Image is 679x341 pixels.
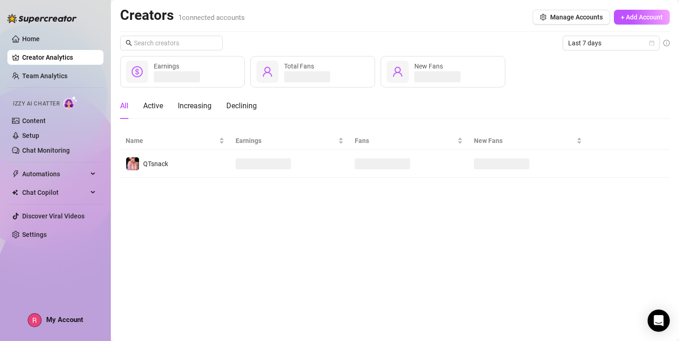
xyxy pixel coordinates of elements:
th: New Fans [468,132,588,150]
img: QTsnack [126,157,139,170]
a: Chat Monitoring [22,147,70,154]
span: calendar [649,40,655,46]
span: Chat Copilot [22,185,88,200]
h2: Creators [120,6,245,24]
th: Name [120,132,230,150]
div: Declining [226,100,257,112]
span: Name [126,136,217,146]
span: + Add Account [621,13,663,21]
input: Search creators [134,38,210,48]
a: Setup [22,132,39,139]
img: AI Chatter [63,96,78,109]
div: All [120,100,128,112]
a: Home [22,35,40,43]
span: New Fans [414,62,443,70]
span: search [126,40,132,46]
a: Creator Analytics [22,50,96,65]
span: thunderbolt [12,170,19,178]
button: + Add Account [614,10,670,25]
span: Automations [22,167,88,181]
span: Izzy AI Chatter [13,99,60,108]
span: setting [540,14,546,20]
span: 1 connected accounts [178,13,245,22]
span: My Account [46,316,83,324]
span: Manage Accounts [550,13,603,21]
span: QTsnack [143,160,168,167]
div: Increasing [178,100,212,112]
th: Earnings [230,132,349,150]
span: Earnings [154,62,179,70]
a: Content [22,117,46,124]
span: Earnings [236,136,336,146]
a: Discover Viral Videos [22,212,85,220]
th: Fans [349,132,468,150]
a: Settings [22,231,47,238]
span: dollar-circle [132,66,143,77]
span: user [392,66,403,77]
a: Team Analytics [22,72,67,80]
img: logo-BBDzfeDw.svg [7,14,77,23]
span: user [262,66,273,77]
span: Total Fans [284,62,314,70]
div: Active [143,100,163,112]
span: info-circle [663,40,670,46]
button: Manage Accounts [533,10,610,25]
span: Fans [355,136,455,146]
img: ACg8ocLc-pXuVL267-qomM3MZU-q9lZH_z3gDPmyK8qpKgF2VWMu9w=s96-c [28,314,41,327]
div: Open Intercom Messenger [648,310,670,332]
span: New Fans [474,136,575,146]
img: Chat Copilot [12,189,18,196]
span: Last 7 days [568,36,654,50]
